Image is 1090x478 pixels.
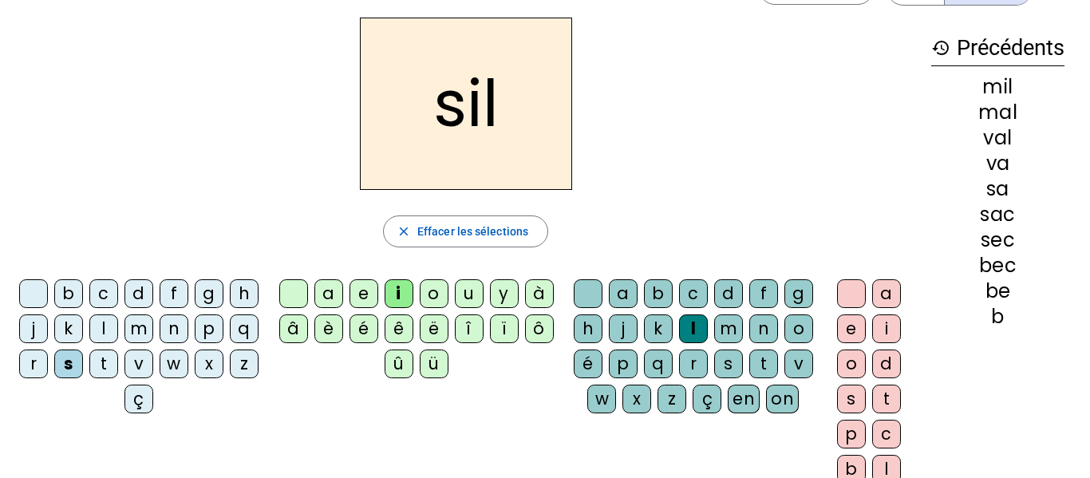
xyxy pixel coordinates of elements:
[872,279,901,308] div: a
[693,385,721,413] div: ç
[784,314,813,343] div: o
[679,279,708,308] div: c
[124,350,153,378] div: v
[872,420,901,448] div: c
[160,314,188,343] div: n
[872,385,901,413] div: t
[230,314,259,343] div: q
[931,38,950,57] mat-icon: history
[525,279,554,308] div: à
[350,279,378,308] div: e
[837,350,866,378] div: o
[679,350,708,378] div: r
[931,180,1064,199] div: sa
[19,350,48,378] div: r
[931,30,1064,66] h3: Précédents
[931,256,1064,275] div: bec
[455,279,484,308] div: u
[749,279,778,308] div: f
[455,314,484,343] div: î
[784,279,813,308] div: g
[609,314,638,343] div: j
[679,314,708,343] div: l
[931,231,1064,250] div: sec
[574,350,602,378] div: é
[644,314,673,343] div: k
[837,314,866,343] div: e
[837,385,866,413] div: s
[195,314,223,343] div: p
[587,385,616,413] div: w
[124,314,153,343] div: m
[766,385,799,413] div: on
[54,279,83,308] div: b
[872,314,901,343] div: i
[385,279,413,308] div: i
[931,77,1064,97] div: mil
[19,314,48,343] div: j
[872,350,901,378] div: d
[931,154,1064,173] div: va
[54,314,83,343] div: k
[644,350,673,378] div: q
[230,279,259,308] div: h
[931,307,1064,326] div: b
[728,385,760,413] div: en
[714,314,743,343] div: m
[784,350,813,378] div: v
[749,350,778,378] div: t
[931,103,1064,122] div: mal
[420,314,448,343] div: ë
[160,350,188,378] div: w
[54,350,83,378] div: s
[574,314,602,343] div: h
[385,314,413,343] div: ê
[931,205,1064,224] div: sac
[124,385,153,413] div: ç
[609,350,638,378] div: p
[714,350,743,378] div: s
[360,18,572,190] h2: sil
[397,224,411,239] mat-icon: close
[89,314,118,343] div: l
[931,128,1064,148] div: val
[837,420,866,448] div: p
[490,314,519,343] div: ï
[124,279,153,308] div: d
[609,279,638,308] div: a
[420,350,448,378] div: ü
[89,279,118,308] div: c
[525,314,554,343] div: ô
[314,314,343,343] div: è
[931,282,1064,301] div: be
[350,314,378,343] div: é
[417,222,528,241] span: Effacer les sélections
[490,279,519,308] div: y
[385,350,413,378] div: û
[230,350,259,378] div: z
[314,279,343,308] div: a
[714,279,743,308] div: d
[195,350,223,378] div: x
[622,385,651,413] div: x
[420,279,448,308] div: o
[160,279,188,308] div: f
[195,279,223,308] div: g
[644,279,673,308] div: b
[658,385,686,413] div: z
[383,215,548,247] button: Effacer les sélections
[279,314,308,343] div: â
[89,350,118,378] div: t
[749,314,778,343] div: n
